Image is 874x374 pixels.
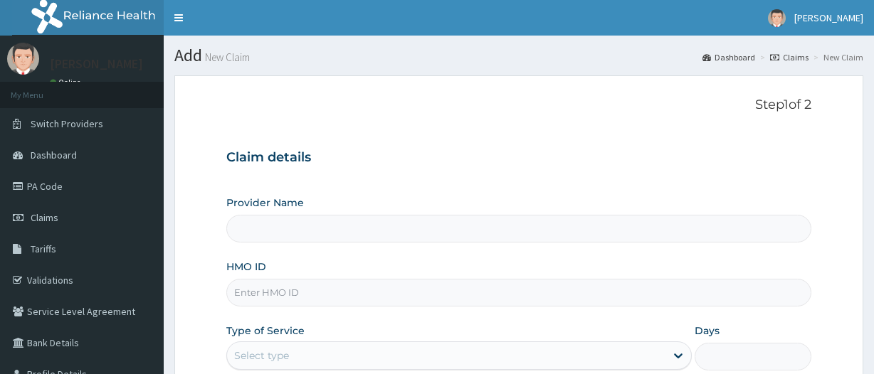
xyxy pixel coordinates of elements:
[174,46,863,65] h1: Add
[810,51,863,63] li: New Claim
[226,279,811,306] input: Enter HMO ID
[226,196,304,210] label: Provider Name
[770,51,809,63] a: Claims
[202,52,250,63] small: New Claim
[234,348,289,363] div: Select type
[7,43,39,75] img: User Image
[31,242,56,255] span: Tariffs
[794,11,863,24] span: [PERSON_NAME]
[702,51,755,63] a: Dashboard
[31,149,77,161] span: Dashboard
[50,58,143,70] p: [PERSON_NAME]
[768,9,786,27] img: User Image
[226,97,811,113] p: Step 1 of 2
[50,78,84,87] a: Online
[226,324,305,338] label: Type of Service
[31,211,58,224] span: Claims
[226,150,811,166] h3: Claim details
[31,117,103,130] span: Switch Providers
[226,260,266,274] label: HMO ID
[695,324,720,338] label: Days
